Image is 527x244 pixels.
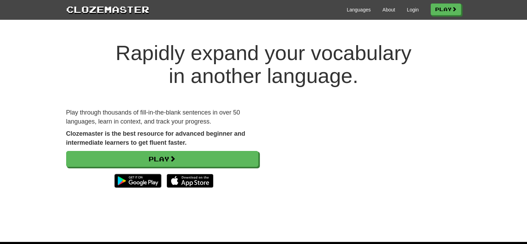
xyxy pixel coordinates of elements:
[167,174,213,188] img: Download_on_the_App_Store_Badge_US-UK_135x40-25178aeef6eb6b83b96f5f2d004eda3bffbb37122de64afbaef7...
[347,6,371,13] a: Languages
[66,108,258,126] p: Play through thousands of fill-in-the-blank sentences in over 50 languages, learn in context, and...
[66,130,245,146] strong: Clozemaster is the best resource for advanced beginner and intermediate learners to get fluent fa...
[111,170,165,191] img: Get it on Google Play
[66,151,258,167] a: Play
[383,6,395,13] a: About
[407,6,419,13] a: Login
[66,3,149,16] a: Clozemaster
[431,3,461,15] a: Play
